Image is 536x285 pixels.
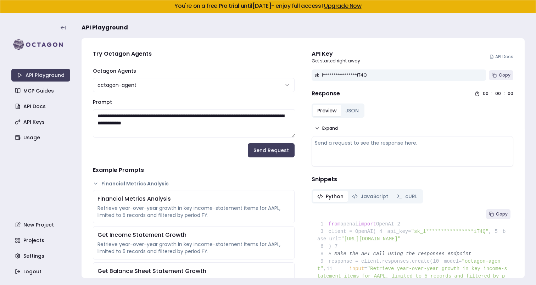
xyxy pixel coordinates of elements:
button: Copy [489,70,513,80]
span: 8 [317,250,329,258]
span: = [364,266,367,272]
a: Settings [12,250,71,262]
span: Copy [499,72,510,78]
h4: Example Prompts [93,166,295,174]
div: 00 [495,91,501,96]
a: Upgrade Now [324,2,362,10]
span: ) [317,244,331,249]
h4: Response [312,89,340,98]
span: JavaScript [361,193,388,200]
span: api_key= [387,229,411,234]
label: Prompt [93,99,112,106]
a: MCP Guides [12,84,71,97]
h5: You're on a free Pro trial until [DATE] - enjoy full access! [6,3,530,9]
span: response = client.responses.create( [317,258,433,264]
span: "[URL][DOMAIN_NAME]" [341,236,401,242]
span: , [323,266,326,272]
span: 5 [491,228,503,235]
button: JSON [341,105,363,116]
img: logo-rect-yK7x_WSZ.svg [11,38,70,52]
span: 11 [326,265,337,273]
button: Send Request [248,143,295,157]
div: Get Income Statement Growth [97,231,290,239]
span: openai [340,221,358,227]
div: API Key [312,50,360,58]
a: New Project [12,218,71,231]
div: Get Balance Sheet Statement Growth [97,267,290,275]
a: API Docs [12,100,71,113]
a: Usage [12,131,71,144]
span: OpenAI [376,221,394,227]
a: Projects [12,234,71,247]
span: 2 [394,220,405,228]
button: Copy [486,209,510,219]
a: API Keys [12,116,71,128]
div: 00 [508,91,513,96]
span: model= [444,258,462,264]
span: 3 [317,228,329,235]
span: Copy [496,211,508,217]
button: Preview [313,105,341,116]
span: 9 [317,258,329,265]
a: API Docs [490,54,513,60]
button: Expand [312,123,341,133]
div: : [504,91,505,96]
span: API Playground [82,23,128,32]
span: 10 [433,258,444,265]
a: Logout [12,265,71,278]
div: : [491,91,492,96]
span: 6 [317,243,329,250]
span: from [329,221,341,227]
div: Retrieve year-over-year growth in key income-statement items for AAPL, limited to 5 records and f... [97,241,290,255]
a: API Playground [11,69,70,82]
span: Expand [322,125,338,131]
span: , [488,229,491,234]
span: client = OpenAI( [317,229,376,234]
span: Python [326,193,344,200]
span: import [358,221,376,227]
div: 00 [483,91,488,96]
div: Retrieve year-over-year growth in key income-statement items for AAPL, limited to 5 records and f... [97,205,290,219]
p: Get started right away [312,58,360,64]
span: cURL [405,193,417,200]
h4: Try Octagon Agents [93,50,295,58]
span: 7 [331,243,343,250]
span: 1 [317,220,329,228]
div: Financial Metrics Analysis [97,195,290,203]
div: Send a request to see the response here. [315,139,510,146]
button: Financial Metrics Analysis [93,180,295,187]
label: Octagon Agents [93,67,136,74]
h4: Snippets [312,175,513,184]
span: input [349,266,364,272]
span: 4 [376,228,387,235]
span: # Make the API call using the responses endpoint [329,251,471,257]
